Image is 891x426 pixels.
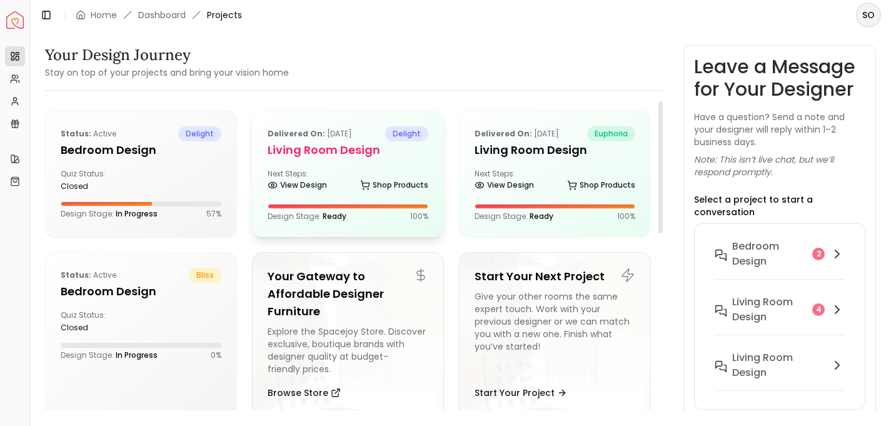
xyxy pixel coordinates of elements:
[694,153,865,178] p: Note: This isn’t live chat, but we’ll respond promptly.
[268,169,428,194] div: Next Steps:
[189,268,221,283] span: bliss
[459,252,651,421] a: Start Your Next ProjectGive your other rooms the same expert touch. Work with your previous desig...
[475,290,635,375] div: Give your other rooms the same expert touch. Work with your previous designer or we can match you...
[61,126,116,141] p: active
[61,141,221,159] h5: Bedroom design
[530,211,553,221] span: Ready
[6,11,24,29] a: Spacejoy
[475,126,559,141] p: [DATE]
[268,126,352,141] p: [DATE]
[91,9,117,21] a: Home
[385,126,428,141] span: delight
[857,4,880,26] span: SO
[45,66,289,79] small: Stay on top of your projects and bring your vision home
[360,176,428,194] a: Shop Products
[268,176,327,194] a: View Design
[61,283,221,300] h5: Bedroom Design
[178,126,221,141] span: delight
[732,295,807,325] h6: Living Room design
[812,248,825,260] div: 2
[268,380,341,405] button: Browse Store
[732,239,807,269] h6: Bedroom design
[61,323,136,333] div: closed
[705,290,855,345] button: Living Room design4
[61,270,91,280] b: Status:
[323,211,346,221] span: Ready
[705,345,855,401] button: Living Room Design
[812,303,825,316] div: 4
[475,211,553,221] p: Design Stage:
[732,350,825,380] h6: Living Room Design
[694,56,865,101] h3: Leave a Message for Your Designer
[268,268,428,320] h5: Your Gateway to Affordable Designer Furniture
[76,9,242,21] nav: breadcrumb
[475,380,567,405] button: Start Your Project
[475,128,532,139] b: Delivered on:
[61,128,91,139] b: Status:
[116,350,158,360] span: In Progress
[61,181,136,191] div: closed
[61,350,158,360] p: Design Stage:
[211,350,221,360] p: 0 %
[116,208,158,219] span: In Progress
[268,128,325,139] b: Delivered on:
[268,211,346,221] p: Design Stage:
[694,193,865,218] p: Select a project to start a conversation
[705,234,855,290] button: Bedroom design2
[6,11,24,29] img: Spacejoy Logo
[268,325,428,375] div: Explore the Spacejoy Store. Discover exclusive, boutique brands with designer quality at budget-f...
[475,176,534,194] a: View Design
[410,211,428,221] p: 100 %
[587,126,635,141] span: euphoria
[475,141,635,159] h5: Living Room Design
[61,169,136,191] div: Quiz Status:
[207,9,242,21] span: Projects
[567,176,635,194] a: Shop Products
[475,268,635,285] h5: Start Your Next Project
[475,169,635,194] div: Next Steps:
[45,45,289,65] h3: Your Design Journey
[856,3,881,28] button: SO
[617,211,635,221] p: 100 %
[694,111,865,148] p: Have a question? Send a note and your designer will reply within 1–2 business days.
[206,209,221,219] p: 57 %
[61,310,136,333] div: Quiz Status:
[61,209,158,219] p: Design Stage:
[61,268,116,283] p: active
[138,9,186,21] a: Dashboard
[252,252,444,421] a: Your Gateway to Affordable Designer FurnitureExplore the Spacejoy Store. Discover exclusive, bout...
[268,141,428,159] h5: Living Room design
